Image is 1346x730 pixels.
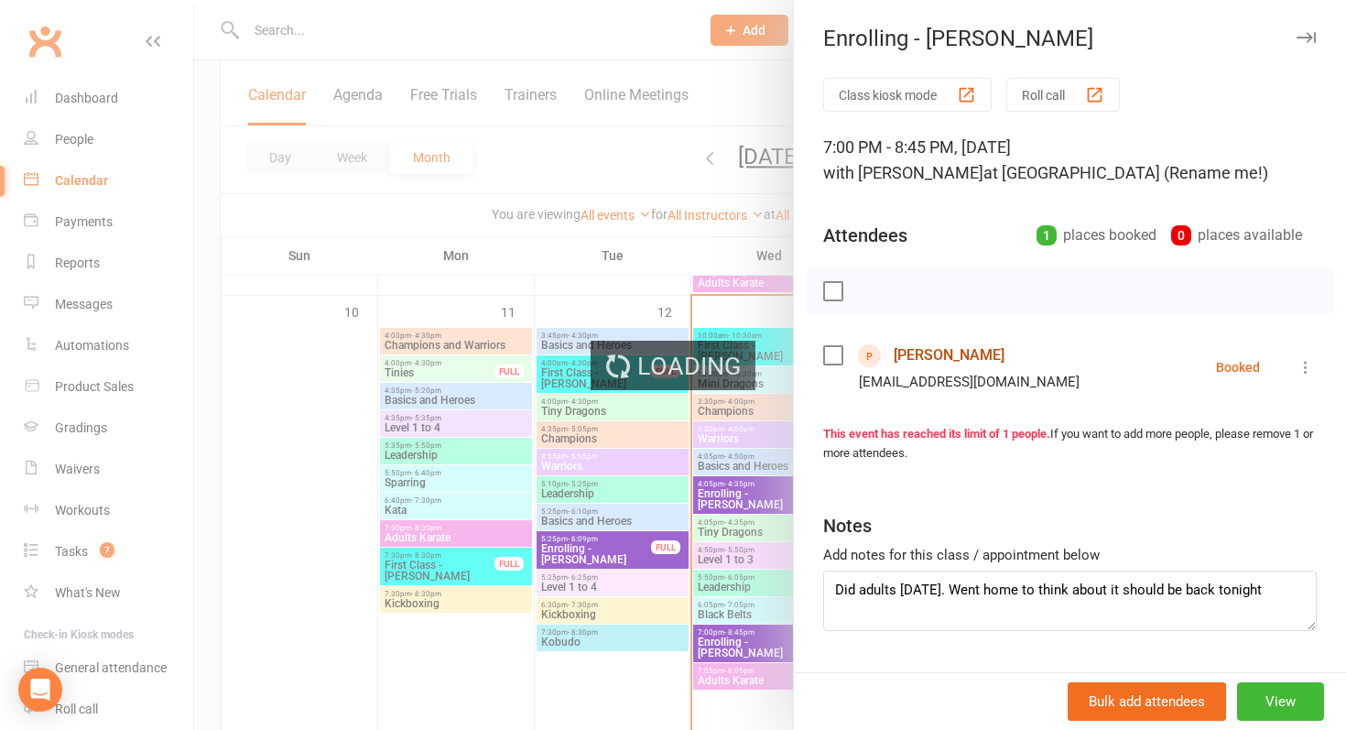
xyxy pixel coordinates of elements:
[894,341,1004,370] a: [PERSON_NAME]
[823,544,1317,566] div: Add notes for this class / appointment below
[1171,223,1302,248] div: places available
[1068,682,1226,721] button: Bulk add attendees
[823,78,992,112] button: Class kiosk mode
[823,135,1317,186] div: 7:00 PM - 8:45 PM, [DATE]
[1006,78,1120,112] button: Roll call
[1171,225,1191,245] div: 0
[823,425,1317,463] div: If you want to add more people, please remove 1 or more attendees.
[1216,361,1260,374] div: Booked
[794,26,1346,51] div: Enrolling - [PERSON_NAME]
[18,668,62,712] div: Open Intercom Messenger
[823,513,872,539] div: Notes
[983,163,1268,182] span: at [GEOGRAPHIC_DATA] (Rename me!)
[859,370,1080,394] div: [EMAIL_ADDRESS][DOMAIN_NAME]
[823,163,983,182] span: with [PERSON_NAME]
[1237,682,1324,721] button: View
[823,223,907,248] div: Attendees
[1037,225,1057,245] div: 1
[823,427,1050,441] strong: This event has reached its limit of 1 people.
[1037,223,1156,248] div: places booked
